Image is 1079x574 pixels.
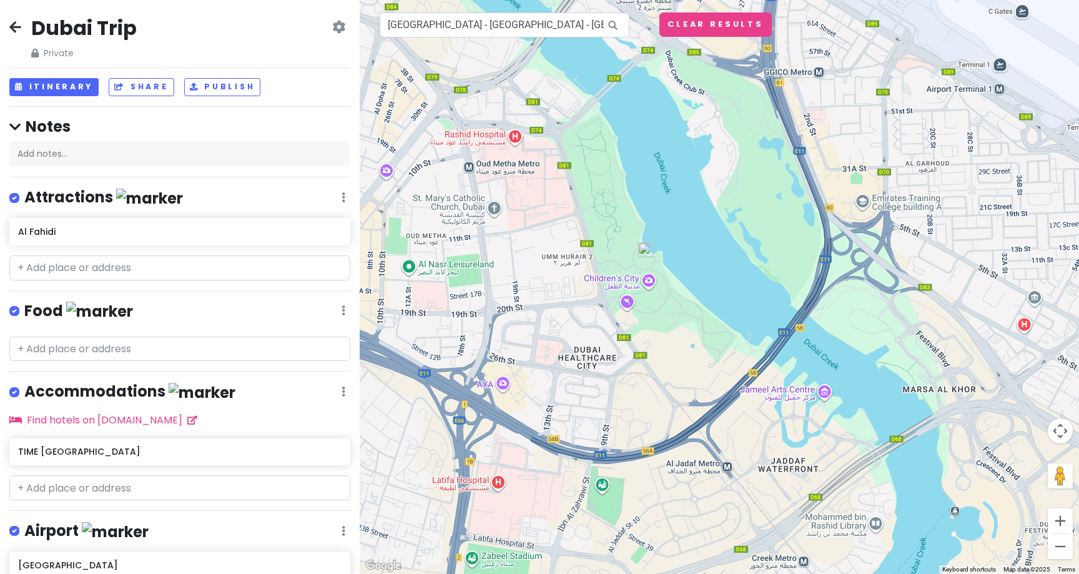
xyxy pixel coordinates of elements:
[24,382,235,402] h4: Accommodations
[31,15,137,41] h2: Dubai Trip
[942,565,996,574] button: Keyboard shortcuts
[9,475,350,500] input: + Add place or address
[9,337,350,362] input: + Add place or address
[184,78,261,96] button: Publish
[9,413,197,427] a: Find hotels on [DOMAIN_NAME]
[1048,534,1073,559] button: Zoom out
[9,117,350,136] h4: Notes
[24,521,149,542] h4: Airport
[9,78,99,96] button: Itinerary
[24,301,133,322] h4: Food
[109,78,174,96] button: Share
[31,46,137,60] span: Private
[1048,508,1073,533] button: Zoom in
[18,560,341,571] h6: [GEOGRAPHIC_DATA]
[24,187,183,208] h4: Attractions
[1003,566,1050,573] span: Map data ©2025
[9,141,350,167] div: Add notes...
[363,558,404,574] a: Open this area in Google Maps (opens a new window)
[659,12,772,37] button: Clear Results
[380,12,629,37] input: Search a place
[363,558,404,574] img: Google
[9,255,350,280] input: + Add place or address
[66,302,133,321] img: marker
[116,189,183,208] img: marker
[18,446,341,457] h6: TIME [GEOGRAPHIC_DATA]
[1058,566,1075,573] a: Terms (opens in new tab)
[18,226,341,237] h6: Al Fahidi
[1048,463,1073,488] button: Drag Pegman onto the map to open Street View
[82,522,149,542] img: marker
[1048,418,1073,443] button: Map camera controls
[169,383,235,402] img: marker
